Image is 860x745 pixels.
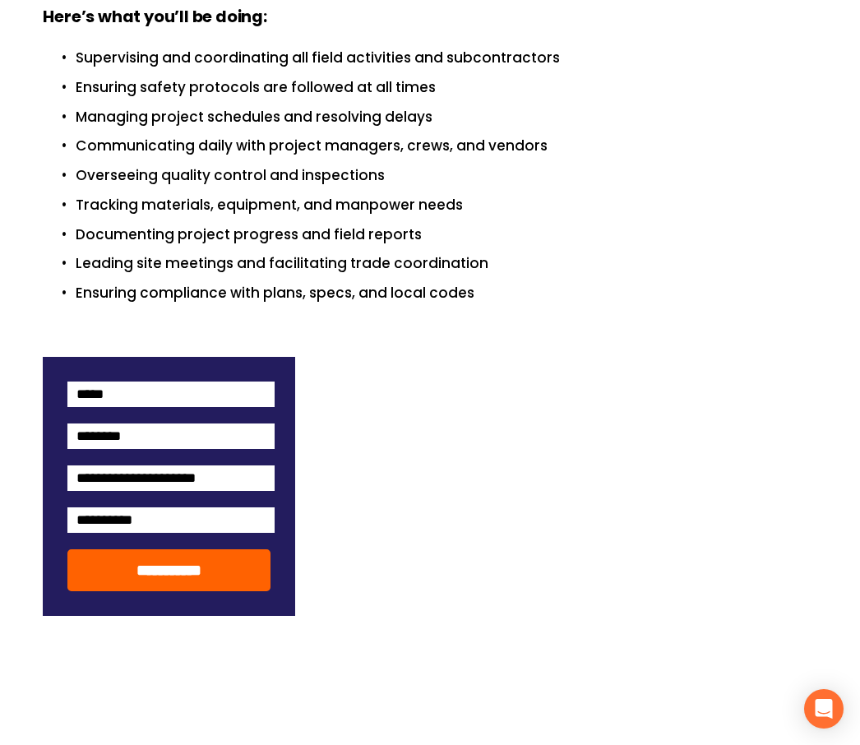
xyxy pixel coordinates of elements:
[76,135,816,157] p: Communicating daily with project managers, crews, and vendors
[76,252,816,275] p: Leading site meetings and facilitating trade coordination
[43,5,267,28] strong: Here’s what you’ll be doing:
[76,224,816,246] p: Documenting project progress and field reports
[804,689,844,729] div: Open Intercom Messenger
[76,194,816,216] p: Tracking materials, equipment, and manpower needs
[76,76,816,99] p: Ensuring safety protocols are followed at all times
[76,164,816,187] p: Overseeing quality control and inspections
[76,47,816,69] p: Supervising and coordinating all field activities and subcontractors
[76,282,816,304] p: Ensuring compliance with plans, specs, and local codes
[76,106,816,128] p: Managing project schedules and resolving delays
